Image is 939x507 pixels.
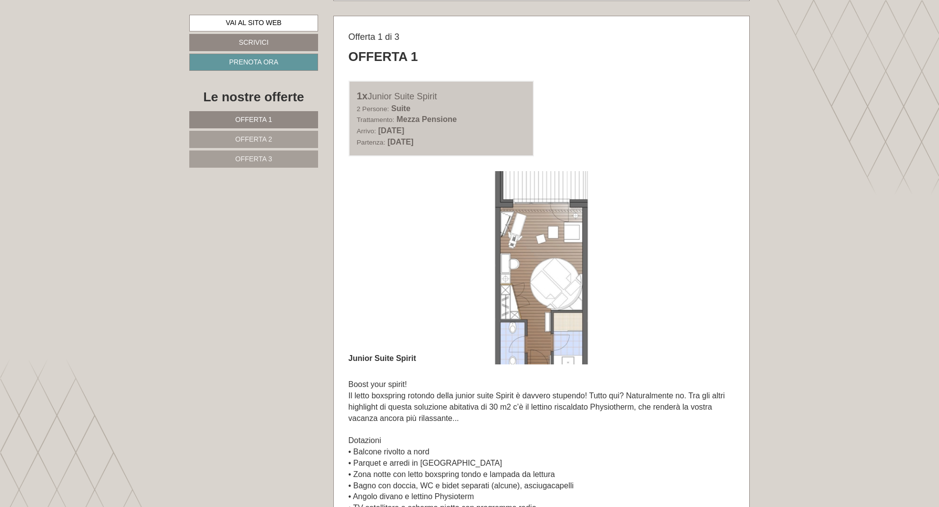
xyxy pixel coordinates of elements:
b: [DATE] [387,138,413,146]
b: Suite [391,104,411,113]
span: Offerta 1 [235,116,272,123]
div: Junior Suite Spirit [357,89,526,103]
a: Scrivici [189,34,318,51]
span: Offerta 2 [235,135,272,143]
img: image [349,171,735,364]
span: Offerta 1 di 3 [349,32,400,42]
div: Offerta 1 [349,48,418,66]
small: Arrivo: [357,127,376,135]
small: Trattamento: [357,116,395,123]
b: Mezza Pensione [397,115,457,123]
b: [DATE] [378,126,404,135]
span: Offerta 3 [235,155,272,163]
a: Prenota ora [189,54,318,71]
button: Next [707,256,717,280]
button: Previous [366,256,376,280]
b: 1x [357,90,368,101]
div: Junior Suite Spirit [349,346,431,364]
small: Partenza: [357,139,385,146]
small: 2 Persone: [357,105,389,113]
a: Vai al sito web [189,15,318,31]
div: Le nostre offerte [189,88,318,106]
